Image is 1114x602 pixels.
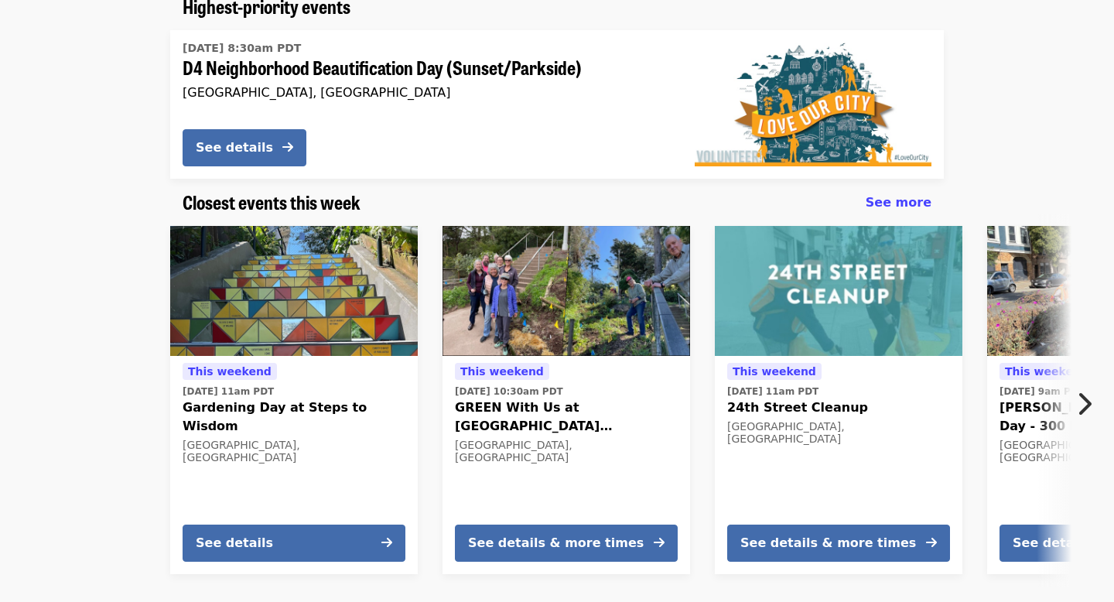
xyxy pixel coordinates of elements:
i: arrow-right icon [381,535,392,550]
span: This weekend [460,365,544,378]
time: [DATE] 8:30am PDT [183,40,301,56]
button: See details [183,129,306,166]
div: Closest events this week [170,191,944,214]
time: [DATE] 9am PDT [1000,385,1085,398]
img: D4 Neighborhood Beautification Day (Sunset/Parkside) organized by SF Public Works [695,43,931,166]
button: See details & more times [455,525,678,562]
img: Gardening Day at Steps to Wisdom organized by SF Public Works [170,226,418,356]
button: See details [183,525,405,562]
span: GREEN With Us at [GEOGRAPHIC_DATA][PERSON_NAME] [455,398,678,436]
span: This weekend [188,365,272,378]
span: This weekend [733,365,816,378]
span: D4 Neighborhood Beautification Day (Sunset/Parkside) [183,56,670,79]
button: See details & more times [727,525,950,562]
a: See details for "GREEN With Us at Upper Esmeralda Stairway Garden" [443,226,690,574]
div: See details & more times [468,534,644,552]
div: [GEOGRAPHIC_DATA], [GEOGRAPHIC_DATA] [183,439,405,465]
div: See details [1013,534,1090,552]
div: [GEOGRAPHIC_DATA], [GEOGRAPHIC_DATA] [183,85,670,100]
time: [DATE] 11am PDT [727,385,818,398]
button: Next item [1063,382,1114,426]
a: See details for "Gardening Day at Steps to Wisdom" [170,226,418,574]
img: GREEN With Us at Upper Esmeralda Stairway Garden organized by SF Public Works [443,226,690,356]
div: See details & more times [740,534,916,552]
div: [GEOGRAPHIC_DATA], [GEOGRAPHIC_DATA] [727,420,950,446]
time: [DATE] 10:30am PDT [455,385,563,398]
i: arrow-right icon [926,535,937,550]
span: This weekend [1005,365,1088,378]
a: Closest events this week [183,191,361,214]
span: Gardening Day at Steps to Wisdom [183,398,405,436]
div: See details [196,534,273,552]
i: chevron-right icon [1076,389,1092,419]
span: See more [866,195,931,210]
div: See details [196,139,273,157]
span: 24th Street Cleanup [727,398,950,417]
span: Closest events this week [183,188,361,215]
a: See more [866,193,931,212]
div: [GEOGRAPHIC_DATA], [GEOGRAPHIC_DATA] [455,439,678,465]
i: arrow-right icon [654,535,665,550]
i: arrow-right icon [282,140,293,155]
a: See details for "D4 Neighborhood Beautification Day (Sunset/Parkside)" [170,30,944,179]
time: [DATE] 11am PDT [183,385,274,398]
a: See details for "24th Street Cleanup" [715,226,962,574]
img: 24th Street Cleanup organized by SF Public Works [715,226,962,356]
